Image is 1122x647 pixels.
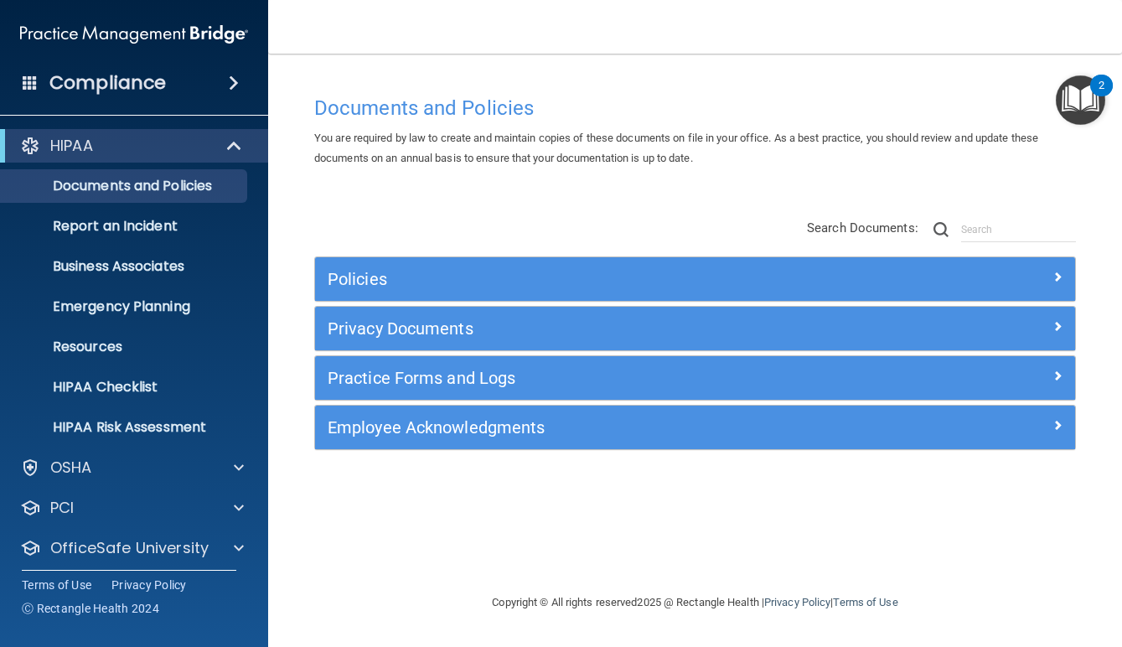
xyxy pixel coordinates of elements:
[111,577,187,593] a: Privacy Policy
[961,217,1076,242] input: Search
[50,458,92,478] p: OSHA
[11,298,240,315] p: Emergency Planning
[328,266,1063,292] a: Policies
[22,600,159,617] span: Ⓒ Rectangle Health 2024
[11,339,240,355] p: Resources
[11,258,240,275] p: Business Associates
[933,222,949,237] img: ic-search.3b580494.png
[328,369,872,387] h5: Practice Forms and Logs
[50,538,209,558] p: OfficeSafe University
[328,319,872,338] h5: Privacy Documents
[49,71,166,95] h4: Compliance
[22,577,91,593] a: Terms of Use
[832,528,1102,595] iframe: Drift Widget Chat Controller
[50,136,93,156] p: HIPAA
[11,379,240,396] p: HIPAA Checklist
[833,596,897,608] a: Terms of Use
[314,132,1038,164] span: You are required by law to create and maintain copies of these documents on file in your office. ...
[328,315,1063,342] a: Privacy Documents
[20,18,248,51] img: PMB logo
[328,414,1063,441] a: Employee Acknowledgments
[764,596,830,608] a: Privacy Policy
[1099,85,1104,107] div: 2
[314,97,1076,119] h4: Documents and Policies
[807,220,918,236] span: Search Documents:
[11,419,240,436] p: HIPAA Risk Assessment
[390,576,1001,629] div: Copyright © All rights reserved 2025 @ Rectangle Health | |
[50,498,74,518] p: PCI
[20,458,244,478] a: OSHA
[328,365,1063,391] a: Practice Forms and Logs
[328,418,872,437] h5: Employee Acknowledgments
[20,136,243,156] a: HIPAA
[328,270,872,288] h5: Policies
[1056,75,1105,125] button: Open Resource Center, 2 new notifications
[20,538,244,558] a: OfficeSafe University
[11,178,240,194] p: Documents and Policies
[11,218,240,235] p: Report an Incident
[20,498,244,518] a: PCI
